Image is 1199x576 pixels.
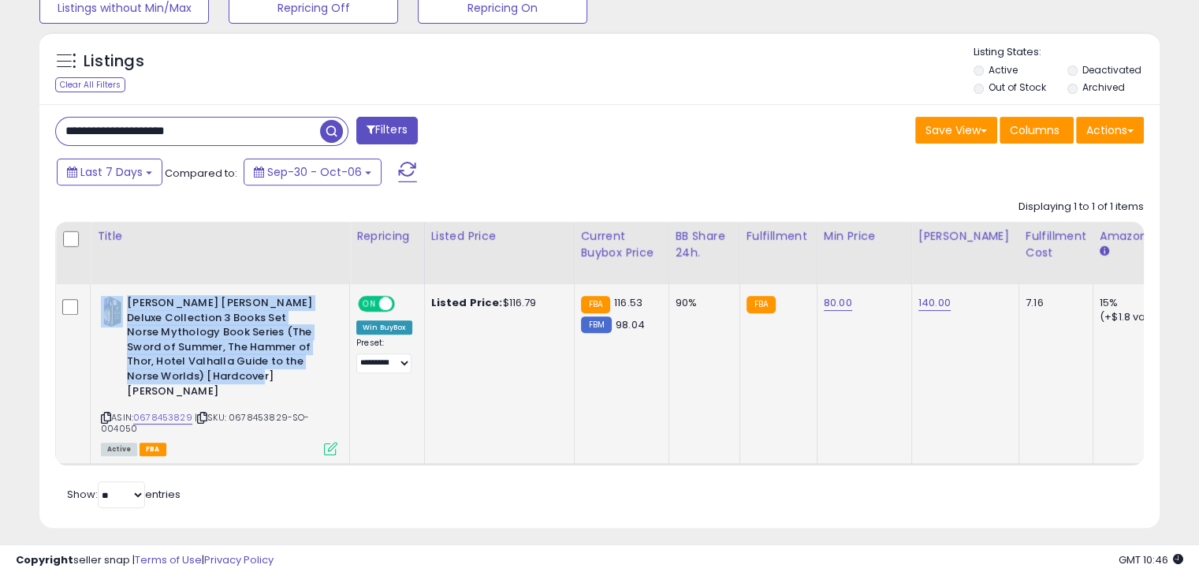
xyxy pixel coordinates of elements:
[1076,117,1144,144] button: Actions
[55,77,125,92] div: Clear All Filters
[133,411,192,425] a: 0678453829
[1026,228,1086,261] div: Fulfillment Cost
[1000,117,1074,144] button: Columns
[244,159,382,185] button: Sep-30 - Oct-06
[1100,245,1109,259] small: Amazon Fees.
[747,296,776,313] small: FBA
[356,228,418,245] div: Repricing
[165,166,237,181] span: Compared to:
[393,297,418,311] span: OFF
[974,45,1160,60] p: Listing States:
[356,117,418,144] button: Filters
[747,228,810,245] div: Fulfillment
[97,228,343,245] div: Title
[431,228,568,245] div: Listed Price
[16,553,274,568] div: seller snap | |
[267,164,362,180] span: Sep-30 - Oct-06
[431,295,503,310] b: Listed Price:
[101,443,137,456] span: All listings currently available for purchase on Amazon
[356,338,412,373] div: Preset:
[16,552,73,567] strong: Copyright
[1018,200,1144,215] div: Displaying 1 to 1 of 1 items
[614,295,642,310] span: 116.53
[140,443,166,456] span: FBA
[84,50,144,73] h5: Listings
[101,296,123,327] img: 5186PGus9PL._SL40_.jpg
[1119,552,1183,567] span: 2025-10-14 10:46 GMT
[824,295,852,311] a: 80.00
[1082,80,1124,94] label: Archived
[1026,296,1081,310] div: 7.16
[204,552,274,567] a: Privacy Policy
[67,487,181,502] span: Show: entries
[1010,122,1059,138] span: Columns
[581,228,662,261] div: Current Buybox Price
[676,296,728,310] div: 90%
[1082,63,1141,77] label: Deactivated
[824,228,905,245] div: Min Price
[918,295,951,311] a: 140.00
[581,316,612,333] small: FBM
[135,552,202,567] a: Terms of Use
[989,80,1046,94] label: Out of Stock
[918,228,1012,245] div: [PERSON_NAME]
[431,296,562,310] div: $116.79
[127,296,318,402] b: [PERSON_NAME] [PERSON_NAME] Deluxe Collection 3 Books Set Norse Mythology Book Series (The Sword ...
[80,164,143,180] span: Last 7 Days
[676,228,733,261] div: BB Share 24h.
[101,411,309,435] span: | SKU: 0678453829-SO-004050
[359,297,379,311] span: ON
[356,320,412,335] div: Win BuyBox
[57,159,162,185] button: Last 7 Days
[915,117,997,144] button: Save View
[581,296,610,313] small: FBA
[989,63,1018,77] label: Active
[616,317,645,332] span: 98.04
[101,296,337,454] div: ASIN:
